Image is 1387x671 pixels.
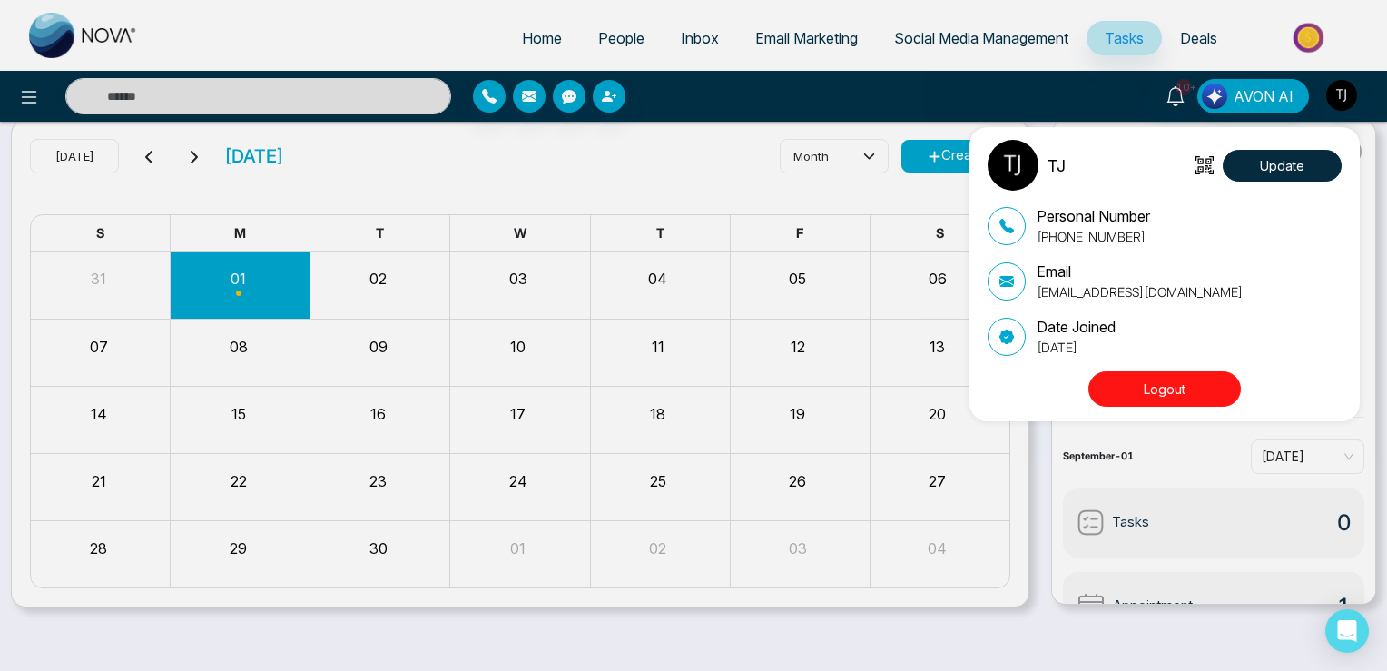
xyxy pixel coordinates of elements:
[1037,227,1150,246] p: [PHONE_NUMBER]
[1088,371,1241,407] button: Logout
[1037,205,1150,227] p: Personal Number
[1037,316,1116,338] p: Date Joined
[1037,282,1243,301] p: [EMAIL_ADDRESS][DOMAIN_NAME]
[1325,609,1369,653] div: Open Intercom Messenger
[1037,261,1243,282] p: Email
[1048,153,1066,178] p: TJ
[1037,338,1116,357] p: [DATE]
[1223,150,1342,182] button: Update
